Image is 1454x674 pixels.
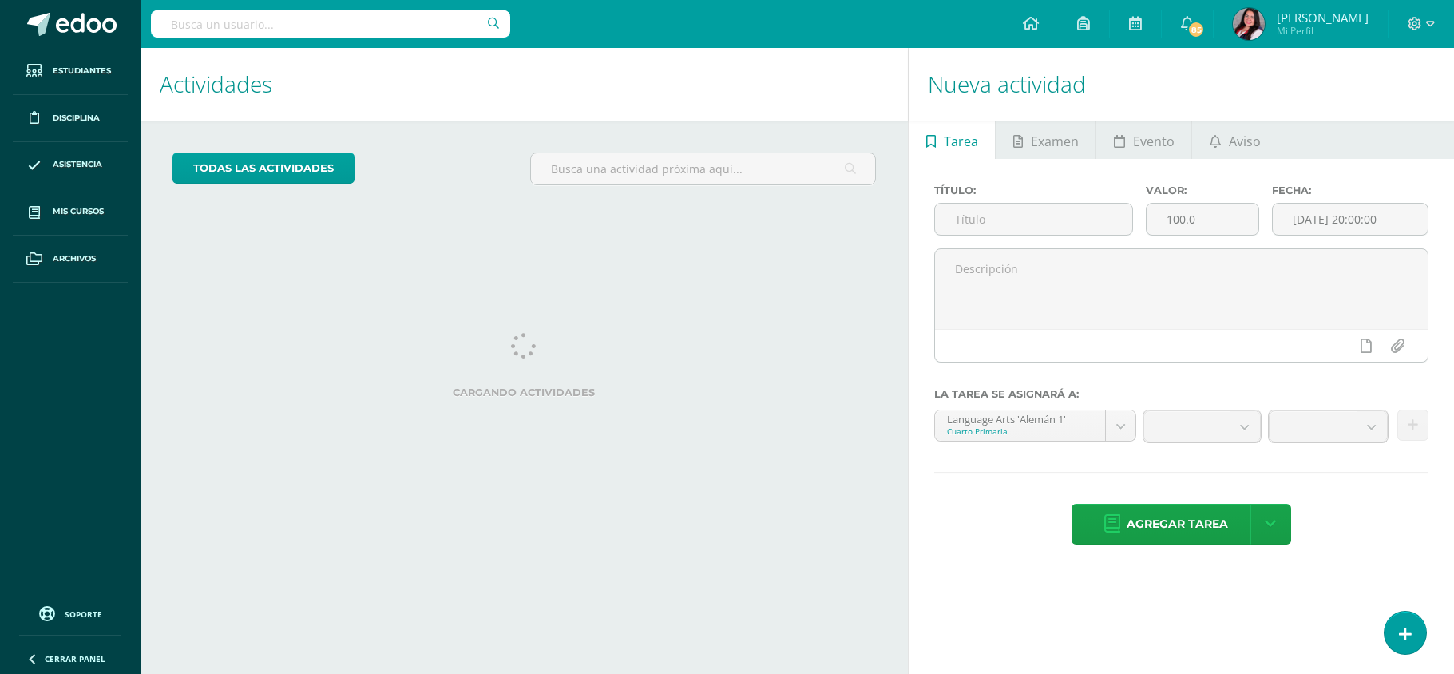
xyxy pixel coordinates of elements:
span: Evento [1133,122,1175,161]
a: Examen [996,121,1095,159]
a: Language Arts 'Alemán 1'Cuarto Primaria [935,410,1135,441]
input: Busca un usuario... [151,10,510,38]
a: Soporte [19,602,121,624]
span: Agregar tarea [1127,505,1228,544]
span: Mi Perfil [1277,24,1369,38]
span: Soporte [65,609,102,620]
span: Asistencia [53,158,102,171]
span: Estudiantes [53,65,111,77]
span: Disciplina [53,112,100,125]
a: Disciplina [13,95,128,142]
input: Busca una actividad próxima aquí... [531,153,874,184]
a: Tarea [909,121,995,159]
span: Examen [1031,122,1079,161]
span: Archivos [53,252,96,265]
label: La tarea se asignará a: [934,388,1428,400]
a: Mis cursos [13,188,128,236]
h1: Nueva actividad [928,48,1435,121]
span: [PERSON_NAME] [1277,10,1369,26]
a: todas las Actividades [172,153,355,184]
span: 85 [1187,21,1205,38]
a: Archivos [13,236,128,283]
input: Título [935,204,1132,235]
input: Puntos máximos [1147,204,1259,235]
a: Estudiantes [13,48,128,95]
a: Asistencia [13,142,128,189]
span: Aviso [1229,122,1261,161]
label: Fecha: [1272,184,1428,196]
input: Fecha de entrega [1273,204,1428,235]
div: Cuarto Primaria [947,426,1093,437]
h1: Actividades [160,48,889,121]
a: Evento [1096,121,1191,159]
span: Cerrar panel [45,653,105,664]
span: Mis cursos [53,205,104,218]
div: Language Arts 'Alemán 1' [947,410,1093,426]
span: Tarea [944,122,978,161]
label: Cargando actividades [172,387,876,398]
img: 16655eaa1f1dea4b665480ba9de6243a.png [1233,8,1265,40]
label: Título: [934,184,1133,196]
a: Aviso [1192,121,1278,159]
label: Valor: [1146,184,1260,196]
